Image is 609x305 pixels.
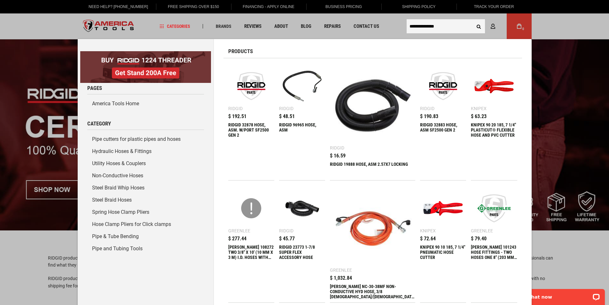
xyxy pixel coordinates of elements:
a: Steel Braid Hoses [87,194,204,206]
a: Categories [157,22,193,31]
a: Pipe cutters for plastic pipes and hoses [87,133,204,145]
a: KNIPEX 90 20 185, 7 1/4 Knipex $ 63.23 KNIPEX 90 20 185, 7 1/4" PLASTICUT® FLEXIBLE HOSE AND PVC ... [471,63,517,141]
img: GREENLEE 101243 HOSE FITTINGS - TWO HOSES ONE 8 [474,189,514,228]
div: Greenlee [471,229,493,233]
a: Hose Clamp Pliers for Click clamps [87,218,204,230]
iframe: LiveChat chat widget [519,285,609,305]
a: RIDGID 23773 1-7/8 SUPER FLEX ACCESSORY HOSE Ridgid $ 45.77 RIDGID 23773 1-7/8 SUPER FLEX ACCESSO... [279,185,325,263]
a: BOGO: Buy RIDGID® 1224 Threader, Get Stand 200A Free! [80,51,211,56]
span: Pages [87,85,102,91]
span: $ 79.40 [471,236,487,241]
span: $ 63.23 [471,114,487,119]
img: RIDGID 96965 HOSE, ASM [282,66,322,106]
div: KNIPEX 90 20 185, 7 1/4 [471,122,517,138]
div: Knipex [471,106,487,111]
a: GREENLEE 108272 TWO 3/8 Greenlee $ 277.44 [PERSON_NAME] 108272 TWO 3/8" X 10' (10 MM X 3 M) I.D. ... [228,185,274,263]
div: RIDGID 32883 HOSE, ASM SF2500 GEN 2 [420,122,466,138]
a: Pipe & Tube Bending [87,230,204,243]
img: RIDGID 32883 HOSE, ASM SF2500 GEN 2 [423,66,463,106]
span: $ 45.77 [279,236,295,241]
div: Ridgid [279,106,293,111]
span: $ 192.51 [228,114,246,119]
span: $ 277.44 [228,236,246,241]
div: GREENLEE 108272 TWO 3/8 [228,245,274,260]
img: GREENLEE NC-30-38MF NON-CONDUCTIVE HYD HOSE, 3/8 MALE/FEMALE THREADED COUPLER (10 M) [333,189,412,268]
a: Pipe and Tubing Tools [87,243,204,255]
img: GREENLEE 108272 TWO 3/8 [231,189,271,228]
span: Brands [216,24,231,28]
div: RIDGID 32878 HOSE, ASM. W/PORT SF2500 GEN 2 [228,122,274,138]
div: GREENLEE NC-30-38MF NON-CONDUCTIVE HYD HOSE, 3/8 MALE/FEMALE THREADED COUPLER (10 M) [330,284,415,299]
span: Categories [160,24,190,28]
button: Search [473,20,485,32]
div: Greenlee [330,268,352,272]
div: Ridgid [279,229,293,233]
span: $ 190.83 [420,114,438,119]
div: KNIPEX 90 10 185, 7 1/4 [420,245,466,260]
img: RIDGID 19888 HOSE, ASM 2.57X7 LOCKING [333,66,412,145]
a: Steel Braid Whip Hoses [87,182,204,194]
span: $ 16.59 [330,153,346,158]
div: Ridgid [420,106,434,111]
a: Non-Conductive Hoses [87,170,204,182]
span: Category [87,121,111,126]
div: RIDGID 19888 HOSE, ASM 2.57X7 LOCKING [330,162,415,177]
a: America Tools Home [87,98,204,110]
a: RIDGID 19888 HOSE, ASM 2.57X7 LOCKING Ridgid $ 16.59 RIDGID 19888 HOSE, ASM 2.57X7 LOCKING [330,63,415,180]
img: KNIPEX 90 10 185, 7 1/4 [423,189,463,228]
div: Greenlee [228,229,250,233]
a: Hydraulic Hoses & Fittings [87,145,204,157]
span: Products [228,49,253,54]
span: $ 72.64 [420,236,436,241]
div: Ridgid [228,106,243,111]
a: GREENLEE NC-30-38MF NON-CONDUCTIVE HYD HOSE, 3/8 MALE/FEMALE THREADED COUPLER (10 M) Greenlee $ 1... [330,185,415,302]
div: GREENLEE 101243 HOSE FITTINGS - TWO HOSES ONE 8 [471,245,517,260]
a: Utility Hoses & Couplers [87,157,204,170]
div: Ridgid [330,146,344,150]
img: RIDGID 32878 HOSE, ASM. W/PORT SF2500 GEN 2 [231,66,271,106]
a: GREENLEE 101243 HOSE FITTINGS - TWO HOSES ONE 8 Greenlee $ 79.40 [PERSON_NAME] 101243 HOSE FITTIN... [471,185,517,263]
a: Spring Hose Clamp Pliers [87,206,204,218]
div: Knipex [420,229,436,233]
span: $ 1,032.84 [330,276,352,281]
img: RIDGID 23773 1-7/8 SUPER FLEX ACCESSORY HOSE [282,189,322,228]
a: RIDGID 32878 HOSE, ASM. W/PORT SF2500 GEN 2 Ridgid $ 192.51 RIDGID 32878 HOSE, ASM. W/PORT SF2500... [228,63,274,141]
a: RIDGID 96965 HOSE, ASM Ridgid $ 48.51 RIDGID 96965 HOSE, ASM [279,63,325,141]
div: RIDGID 23773 1-7/8 SUPER FLEX ACCESSORY HOSE [279,245,325,260]
img: KNIPEX 90 20 185, 7 1/4 [474,66,514,106]
div: RIDGID 96965 HOSE, ASM [279,122,325,138]
img: BOGO: Buy RIDGID® 1224 Threader, Get Stand 200A Free! [80,51,211,83]
a: KNIPEX 90 10 185, 7 1/4 Knipex $ 72.64 KNIPEX 90 10 185, 7 1/4" PNEUMATIC HOSE CUTTER [420,185,466,263]
a: Brands [213,22,234,31]
a: RIDGID 32883 HOSE, ASM SF2500 GEN 2 Ridgid $ 190.83 RIDGID 32883 HOSE, ASM SF2500 GEN 2 [420,63,466,141]
span: $ 48.51 [279,114,295,119]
